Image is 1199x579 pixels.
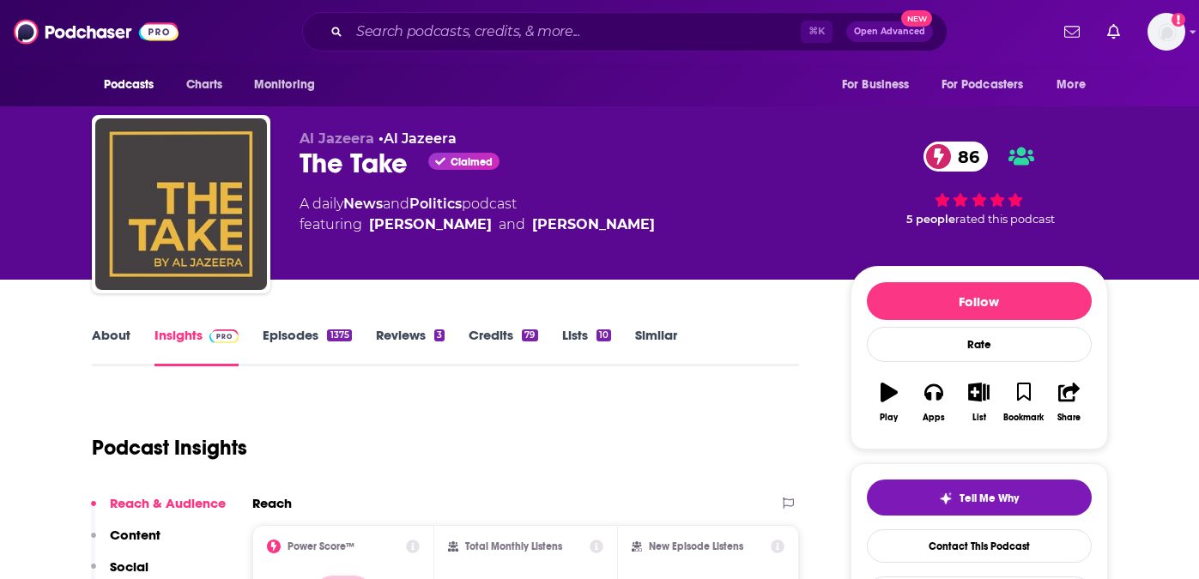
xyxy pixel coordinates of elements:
[1045,69,1107,101] button: open menu
[434,329,445,341] div: 3
[465,540,562,552] h2: Total Monthly Listens
[175,69,233,101] a: Charts
[1003,413,1044,423] div: Bookmark
[939,492,953,505] img: tell me why sparkle
[110,527,160,543] p: Content
[378,130,457,147] span: •
[854,27,925,36] span: Open Advanced
[300,130,374,147] span: Al Jazeera
[469,327,537,366] a: Credits79
[1046,371,1091,433] button: Share
[635,327,677,366] a: Similar
[906,213,955,226] span: 5 people
[14,15,179,48] img: Podchaser - Follow, Share and Rate Podcasts
[846,21,933,42] button: Open AdvancedNew
[923,413,945,423] div: Apps
[409,196,462,212] a: Politics
[300,214,655,235] span: featuring
[867,371,911,433] button: Play
[867,529,1092,563] a: Contact This Podcast
[867,327,1092,362] div: Rate
[1148,13,1185,51] img: User Profile
[901,10,932,27] span: New
[1148,13,1185,51] span: Logged in as teisenbe
[300,194,655,235] div: A daily podcast
[801,21,833,43] span: ⌘ K
[842,73,910,97] span: For Business
[242,69,337,101] button: open menu
[302,12,948,51] div: Search podcasts, credits, & more...
[110,558,148,575] p: Social
[532,214,655,235] div: [PERSON_NAME]
[91,527,160,558] button: Content
[95,118,267,290] img: The Take
[867,479,1092,516] button: tell me why sparkleTell Me Why
[955,213,1055,226] span: rated this podcast
[972,413,986,423] div: List
[209,329,239,343] img: Podchaser Pro
[1057,73,1086,97] span: More
[1002,371,1046,433] button: Bookmark
[1172,13,1185,27] svg: Add a profile image
[252,495,292,511] h2: Reach
[186,73,223,97] span: Charts
[596,329,611,341] div: 10
[942,73,1024,97] span: For Podcasters
[327,329,351,341] div: 1375
[383,196,409,212] span: and
[343,196,383,212] a: News
[349,18,801,45] input: Search podcasts, credits, & more...
[1057,17,1087,46] a: Show notifications dropdown
[154,327,239,366] a: InsightsPodchaser Pro
[1148,13,1185,51] button: Show profile menu
[911,371,956,433] button: Apps
[1057,413,1081,423] div: Share
[867,282,1092,320] button: Follow
[1100,17,1127,46] a: Show notifications dropdown
[830,69,931,101] button: open menu
[92,69,177,101] button: open menu
[451,158,493,166] span: Claimed
[384,130,457,147] a: Al Jazeera
[376,327,445,366] a: Reviews3
[110,495,226,511] p: Reach & Audience
[851,130,1108,237] div: 86 5 peoplerated this podcast
[941,142,988,172] span: 86
[288,540,354,552] h2: Power Score™
[960,492,1019,505] span: Tell Me Why
[930,69,1049,101] button: open menu
[956,371,1001,433] button: List
[369,214,492,235] a: Malika Bilal
[923,142,988,172] a: 86
[499,214,525,235] span: and
[263,327,351,366] a: Episodes1375
[92,435,247,461] h1: Podcast Insights
[522,329,537,341] div: 79
[254,73,315,97] span: Monitoring
[92,327,130,366] a: About
[91,495,226,527] button: Reach & Audience
[562,327,611,366] a: Lists10
[104,73,154,97] span: Podcasts
[880,413,898,423] div: Play
[649,540,743,552] h2: New Episode Listens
